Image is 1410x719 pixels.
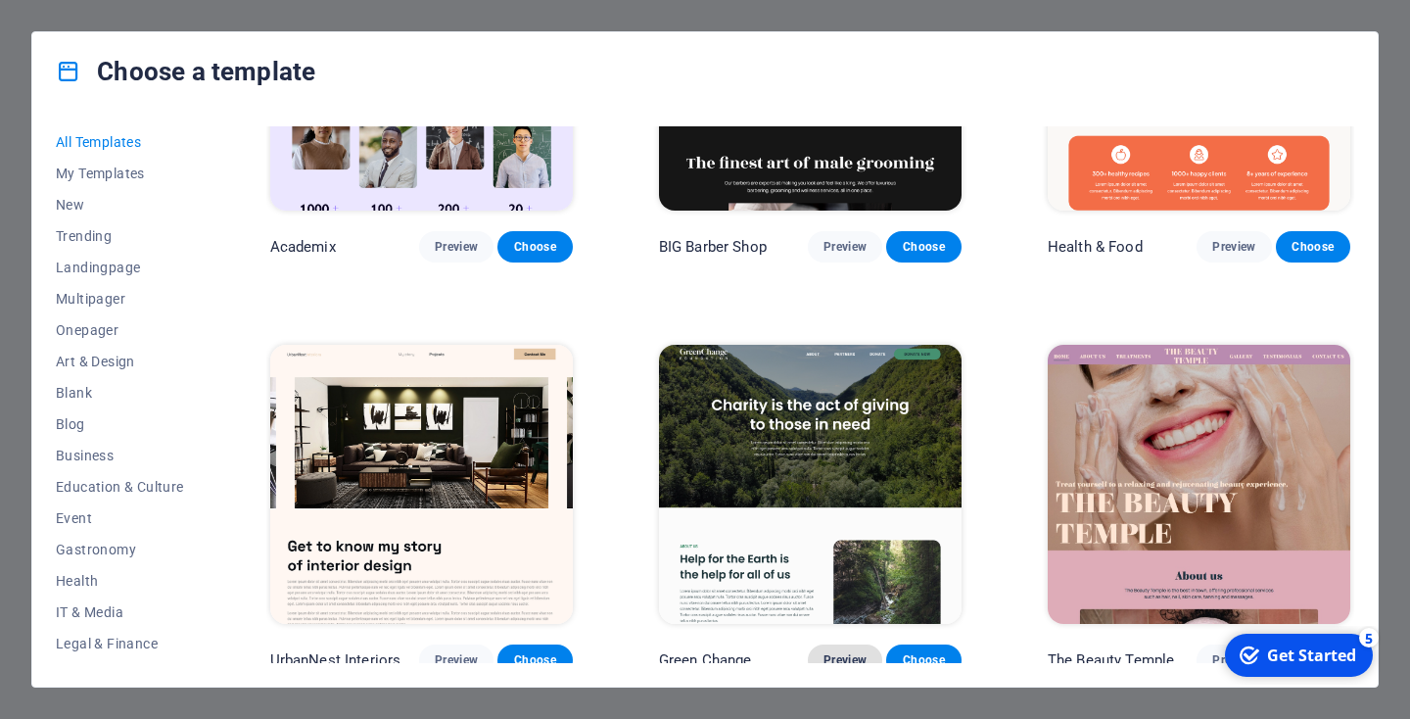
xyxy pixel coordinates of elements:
[56,291,184,307] span: Multipager
[270,345,573,624] img: UrbanNest Interiors
[886,231,961,263] button: Choose
[1212,239,1255,255] span: Preview
[56,220,184,252] button: Trending
[56,56,315,87] h4: Choose a template
[1048,237,1143,257] p: Health & Food
[1197,231,1271,263] button: Preview
[902,652,945,668] span: Choose
[53,19,142,40] div: Get Started
[435,239,478,255] span: Preview
[56,604,184,620] span: IT & Media
[1048,650,1174,670] p: The Beauty Temple
[659,345,962,624] img: Green Change
[808,645,882,676] button: Preview
[56,228,184,244] span: Trending
[56,636,184,651] span: Legal & Finance
[56,573,184,589] span: Health
[56,479,184,495] span: Education & Culture
[56,283,184,314] button: Multipager
[1292,239,1335,255] span: Choose
[56,385,184,401] span: Blank
[56,416,184,432] span: Blog
[11,8,159,51] div: Get Started 5 items remaining, 0% complete
[56,542,184,557] span: Gastronomy
[56,126,184,158] button: All Templates
[270,650,401,670] p: UrbanNest Interiors
[56,597,184,628] button: IT & Media
[435,652,478,668] span: Preview
[56,471,184,503] button: Education & Culture
[419,231,493,263] button: Preview
[56,252,184,283] button: Landingpage
[56,197,184,213] span: New
[56,659,184,691] button: Non-Profit
[1197,645,1271,676] button: Preview
[56,510,184,526] span: Event
[497,645,572,676] button: Choose
[56,628,184,659] button: Legal & Finance
[823,239,867,255] span: Preview
[56,166,184,181] span: My Templates
[659,650,752,670] p: Green Change
[56,354,184,369] span: Art & Design
[1212,652,1255,668] span: Preview
[56,158,184,189] button: My Templates
[145,2,164,22] div: 5
[56,503,184,534] button: Event
[56,408,184,440] button: Blog
[56,448,184,463] span: Business
[56,377,184,408] button: Blank
[56,322,184,338] span: Onepager
[56,189,184,220] button: New
[56,565,184,597] button: Health
[902,239,945,255] span: Choose
[497,231,572,263] button: Choose
[808,231,882,263] button: Preview
[886,645,961,676] button: Choose
[1276,231,1350,263] button: Choose
[659,237,767,257] p: BIG Barber Shop
[56,314,184,346] button: Onepager
[56,534,184,565] button: Gastronomy
[513,652,556,668] span: Choose
[270,237,336,257] p: Academix
[1048,345,1350,624] img: The Beauty Temple
[56,346,184,377] button: Art & Design
[56,134,184,150] span: All Templates
[56,440,184,471] button: Business
[513,239,556,255] span: Choose
[823,652,867,668] span: Preview
[56,260,184,275] span: Landingpage
[419,645,493,676] button: Preview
